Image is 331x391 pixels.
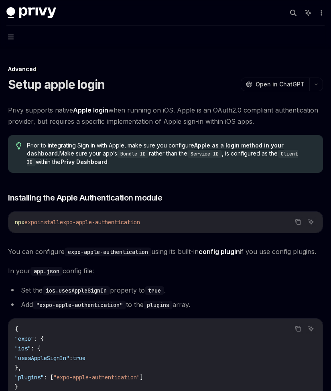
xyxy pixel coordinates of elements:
h1: Setup apple login [8,77,105,92]
button: Ask AI [306,217,316,227]
code: Client ID [27,150,298,166]
svg: Tip [16,142,22,149]
code: app.json [30,267,63,276]
a: Apple login [73,106,108,115]
span: }, [15,364,21,371]
span: ] [140,374,143,381]
span: "expo" [15,335,34,342]
span: You can configure using its built-in if you use config plugins. [8,246,323,257]
span: : [ [44,374,53,381]
button: Copy the contents from the code block [293,217,303,227]
code: true [145,286,164,295]
span: : [69,354,73,362]
button: More actions [317,7,325,18]
span: In your config file: [8,265,323,276]
span: "expo-apple-authentication" [53,374,140,381]
li: Add to the array. [8,299,323,310]
span: Prior to integrating Sign in with Apple, make sure you configure Make sure your app’s rather than... [27,141,315,166]
span: Installing the Apple Authentication module [8,192,162,203]
img: dark logo [6,7,56,18]
button: Open in ChatGPT [241,78,309,91]
span: true [73,354,85,362]
code: Bundle ID [117,150,149,158]
a: config plugin [199,248,240,256]
span: "ios" [15,345,31,352]
li: Set the property to . [8,285,323,296]
span: : { [34,335,44,342]
div: Advanced [8,65,323,73]
code: expo-apple-authentication [65,248,151,256]
span: expo-apple-authentication [60,219,140,226]
span: { [15,325,18,333]
span: Privy supports native when running on iOS. Apple is an OAuth2.0 compliant authentication provider... [8,104,323,127]
code: Service ID [187,150,222,158]
span: Open in ChatGPT [256,80,305,88]
code: "expo-apple-authentication" [33,301,126,309]
strong: Privy Dashboard [61,158,108,165]
span: : { [31,345,41,352]
span: "usesAppleSignIn" [15,354,69,362]
code: ios.usesAppleSignIn [43,286,110,295]
span: npx [15,219,24,226]
span: expo [24,219,37,226]
code: plugins [144,301,173,309]
span: "plugins" [15,374,44,381]
span: install [37,219,60,226]
span: } [15,383,18,391]
button: Ask AI [306,323,316,334]
button: Copy the contents from the code block [293,323,303,334]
